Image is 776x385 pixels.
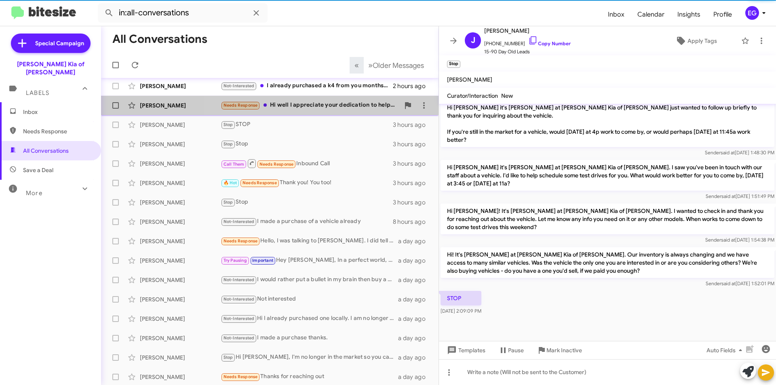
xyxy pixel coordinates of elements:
[224,335,255,341] span: Not-Interested
[224,238,258,244] span: Needs Response
[221,256,398,265] div: Hey [PERSON_NAME], In a perfect world, which vehicle would you like to be your next SUV?
[373,61,424,70] span: Older Messages
[221,314,398,323] div: Hi I already purchased one locally. I am no longer in the market to buy.
[221,295,398,304] div: Not interested
[706,280,774,286] span: Sender [DATE] 1:52:01 PM
[221,139,393,149] div: Stop
[23,108,92,116] span: Inbox
[445,343,485,358] span: Templates
[140,101,221,109] div: [PERSON_NAME]
[671,3,707,26] a: Insights
[221,158,393,168] div: Inbound Call
[98,3,268,23] input: Search
[224,316,255,321] span: Not-Interested
[471,34,475,47] span: J
[441,247,774,278] p: Hi! It's [PERSON_NAME] at [PERSON_NAME] Kia of [PERSON_NAME]. Our inventory is always changing an...
[140,82,221,90] div: [PERSON_NAME]
[140,315,221,323] div: [PERSON_NAME]
[546,343,582,358] span: Mark Inactive
[393,121,432,129] div: 3 hours ago
[221,236,398,246] div: Hello, I was talking to [PERSON_NAME]. I did tell him that we were just looking, but really not i...
[23,166,53,174] span: Save a Deal
[601,3,631,26] a: Inbox
[721,237,735,243] span: said at
[368,60,373,70] span: »
[707,3,738,26] span: Profile
[221,101,400,110] div: Hi well I appreciate your dedication to helping me. New town is pretty far from me.
[112,33,207,46] h1: All Conversations
[224,83,255,88] span: Not-Interested
[441,291,481,305] p: STOP
[393,218,432,226] div: 8 hours ago
[721,193,736,199] span: said at
[259,162,294,167] span: Needs Response
[221,217,393,226] div: I made a purchase of a vehicle already
[221,333,398,343] div: I made a purchase thanks.
[484,48,571,56] span: 15-90 Day Old Leads
[393,179,432,187] div: 3 hours ago
[23,127,92,135] span: Needs Response
[224,355,233,360] span: Stop
[140,160,221,168] div: [PERSON_NAME]
[224,103,258,108] span: Needs Response
[501,92,513,99] span: New
[441,308,481,314] span: [DATE] 2:09:09 PM
[140,257,221,265] div: [PERSON_NAME]
[140,140,221,148] div: [PERSON_NAME]
[140,295,221,303] div: [PERSON_NAME]
[140,179,221,187] div: [PERSON_NAME]
[484,26,571,36] span: [PERSON_NAME]
[221,372,398,381] div: Thanks for reaching out
[398,334,432,342] div: a day ago
[221,178,393,187] div: Thank you! You too!
[738,6,767,20] button: EG
[221,81,393,90] div: I already purchased a k4 from you months ago Thank you
[221,353,398,362] div: Hi [PERSON_NAME], I'm no longer in the market so you can take me off your list. Thanks!
[35,39,84,47] span: Special Campaign
[447,61,460,68] small: Stop
[484,36,571,48] span: [PHONE_NUMBER]
[140,198,221,206] div: [PERSON_NAME]
[224,374,258,379] span: Needs Response
[393,160,432,168] div: 3 hours ago
[706,343,745,358] span: Auto Fields
[224,122,233,127] span: Stop
[398,276,432,284] div: a day ago
[398,295,432,303] div: a day ago
[441,100,774,147] p: Hi [PERSON_NAME] it's [PERSON_NAME] at [PERSON_NAME] Kia of [PERSON_NAME] just wanted to follow u...
[398,373,432,381] div: a day ago
[398,353,432,362] div: a day ago
[140,334,221,342] div: [PERSON_NAME]
[350,57,364,74] button: Previous
[393,198,432,206] div: 3 hours ago
[530,343,588,358] button: Mark Inactive
[745,6,759,20] div: EG
[140,237,221,245] div: [PERSON_NAME]
[140,373,221,381] div: [PERSON_NAME]
[654,34,737,48] button: Apply Tags
[221,198,393,207] div: Stop
[242,180,277,185] span: Needs Response
[354,60,359,70] span: «
[705,149,774,156] span: Sender [DATE] 1:48:30 PM
[221,275,398,284] div: I would rather put a bullet in my brain then buy a car from another [PERSON_NAME] dealership.
[398,237,432,245] div: a day ago
[140,276,221,284] div: [PERSON_NAME]
[224,297,255,302] span: Not-Interested
[221,120,393,129] div: STOP
[224,162,245,167] span: Call Them
[363,57,429,74] button: Next
[26,189,42,197] span: More
[398,315,432,323] div: a day ago
[687,34,717,48] span: Apply Tags
[140,353,221,362] div: [PERSON_NAME]
[224,277,255,282] span: Not-Interested
[528,40,571,46] a: Copy Number
[631,3,671,26] a: Calendar
[23,147,69,155] span: All Conversations
[26,89,49,97] span: Labels
[224,200,233,205] span: Stop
